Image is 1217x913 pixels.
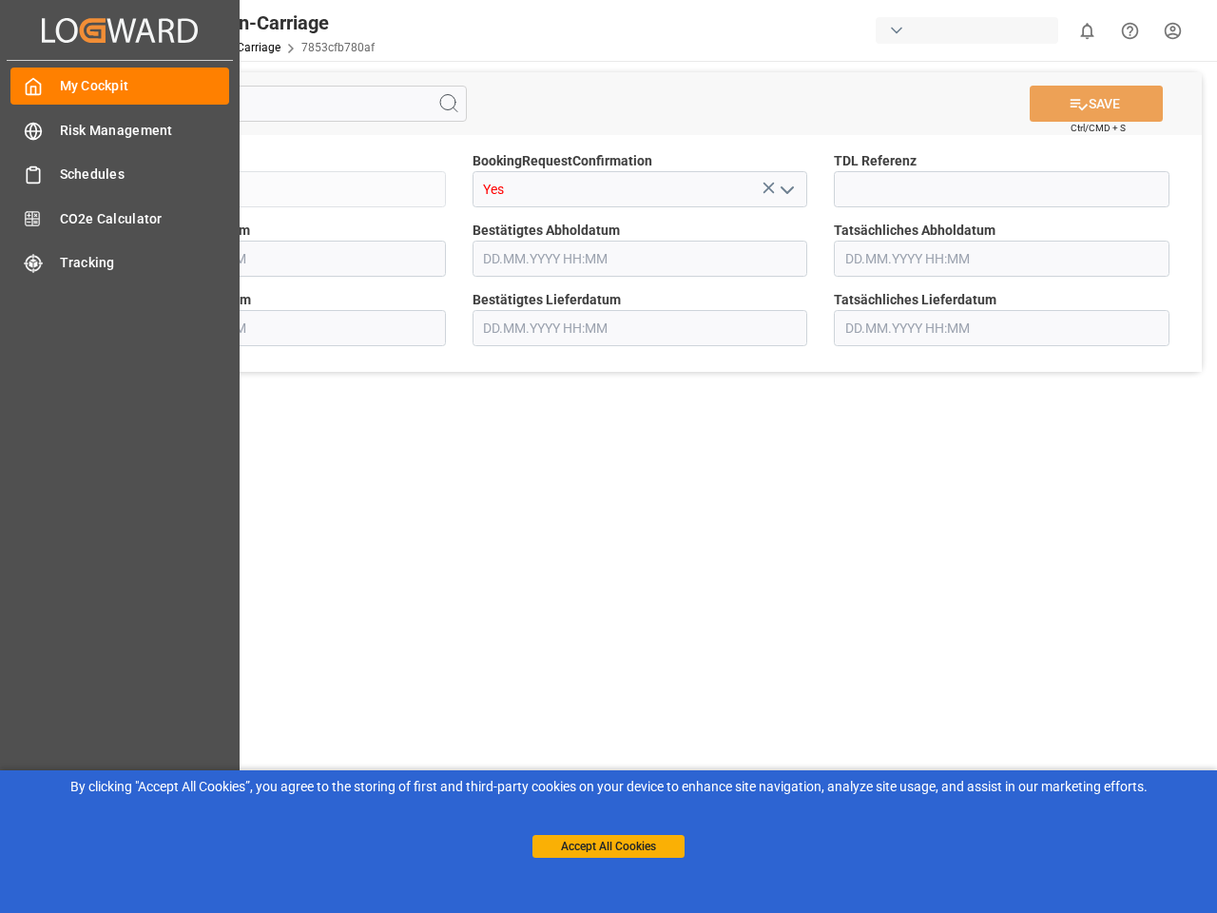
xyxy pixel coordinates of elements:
[473,310,808,346] input: DD.MM.YYYY HH:MM
[10,111,229,148] a: Risk Management
[834,290,996,310] span: Tatsächliches Lieferdatum
[60,76,230,96] span: My Cockpit
[1071,121,1126,135] span: Ctrl/CMD + S
[10,68,229,105] a: My Cockpit
[834,310,1169,346] input: DD.MM.YYYY HH:MM
[1066,10,1109,52] button: show 0 new notifications
[110,241,446,277] input: DD.MM.YYYY HH:MM
[10,156,229,193] a: Schedules
[10,200,229,237] a: CO2e Calculator
[834,221,995,241] span: Tatsächliches Abholdatum
[473,151,652,171] span: BookingRequestConfirmation
[60,165,230,185] span: Schedules
[473,241,808,277] input: DD.MM.YYYY HH:MM
[60,253,230,273] span: Tracking
[87,86,467,122] input: Search Fields
[834,151,917,171] span: TDL Referenz
[473,221,620,241] span: Bestätigtes Abholdatum
[834,241,1169,277] input: DD.MM.YYYY HH:MM
[110,310,446,346] input: DD.MM.YYYY HH:MM
[473,290,621,310] span: Bestätigtes Lieferdatum
[10,244,229,282] a: Tracking
[532,835,685,858] button: Accept All Cookies
[1109,10,1151,52] button: Help Center
[60,209,230,229] span: CO2e Calculator
[60,121,230,141] span: Risk Management
[1030,86,1163,122] button: SAVE
[13,777,1204,797] div: By clicking "Accept All Cookies”, you agree to the storing of first and third-party cookies on yo...
[772,175,801,204] button: open menu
